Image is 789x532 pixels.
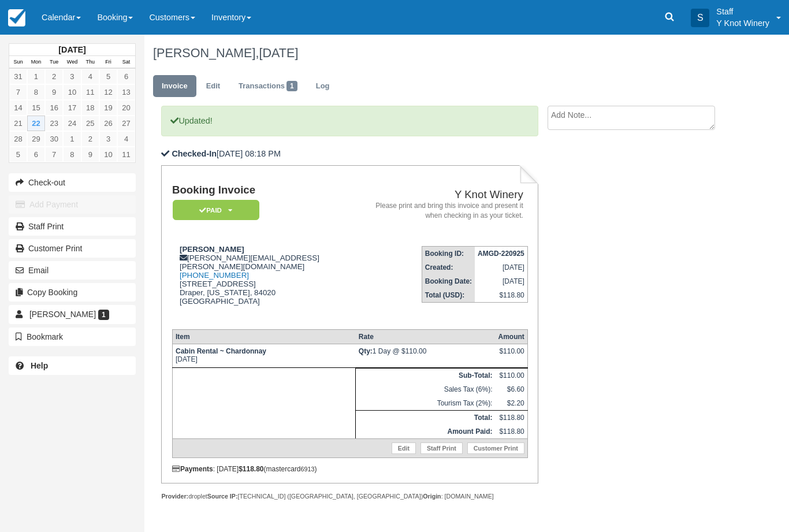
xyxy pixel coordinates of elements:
td: $2.20 [495,396,527,411]
a: 26 [99,116,117,131]
a: 30 [45,131,63,147]
th: Rate [356,329,496,344]
a: 3 [99,131,117,147]
div: [PERSON_NAME][EMAIL_ADDRESS][PERSON_NAME][DOMAIN_NAME] [STREET_ADDRESS] Draper, [US_STATE], 84020... [172,245,356,320]
a: 23 [45,116,63,131]
a: 20 [117,100,135,116]
img: checkfront-main-nav-mini-logo.png [8,9,25,27]
div: S [691,9,709,27]
th: Sun [9,56,27,69]
strong: $118.80 [239,465,263,473]
th: Sat [117,56,135,69]
th: Tue [45,56,63,69]
b: Help [31,361,48,370]
strong: Source IP: [207,493,238,500]
strong: Origin [423,493,441,500]
a: 4 [81,69,99,84]
td: [DATE] [475,274,527,288]
span: [DATE] [259,46,298,60]
td: [DATE] [172,344,355,367]
button: Email [9,261,136,280]
a: 7 [45,147,63,162]
span: 1 [98,310,109,320]
div: $110.00 [498,347,524,364]
td: $118.80 [495,410,527,425]
a: 1 [27,69,45,84]
small: 6913 [301,466,315,473]
a: 11 [117,147,135,162]
p: [DATE] 08:18 PM [161,148,538,160]
a: Transactions1 [230,75,306,98]
a: 24 [63,116,81,131]
td: [DATE] [475,261,527,274]
th: Total: [356,410,496,425]
strong: Cabin Rental ~ Chardonnay [176,347,266,355]
td: $6.60 [495,382,527,396]
a: 29 [27,131,45,147]
a: 8 [63,147,81,162]
a: 15 [27,100,45,116]
td: $118.80 [475,288,527,303]
a: 9 [81,147,99,162]
th: Fri [99,56,117,69]
th: Total (USD): [422,288,475,303]
a: 10 [63,84,81,100]
a: 28 [9,131,27,147]
strong: [PERSON_NAME] [180,245,244,254]
em: Paid [173,200,259,220]
th: Booking Date: [422,274,475,288]
a: [PHONE_NUMBER] [180,271,249,280]
h2: Y Knot Winery [360,189,523,201]
button: Check-out [9,173,136,192]
button: Add Payment [9,195,136,214]
strong: Qty [359,347,373,355]
address: Please print and bring this invoice and present it when checking in as your ticket. [360,201,523,221]
th: Wed [63,56,81,69]
a: Edit [198,75,229,98]
a: 1 [63,131,81,147]
th: Thu [81,56,99,69]
a: 2 [45,69,63,84]
td: Tourism Tax (2%): [356,396,496,411]
a: Staff Print [420,442,463,454]
h1: Booking Invoice [172,184,356,196]
a: Invoice [153,75,196,98]
a: 10 [99,147,117,162]
strong: Provider: [161,493,188,500]
h1: [PERSON_NAME], [153,46,728,60]
a: 14 [9,100,27,116]
td: 1 Day @ $110.00 [356,344,496,367]
th: Booking ID: [422,247,475,261]
th: Amount Paid: [356,425,496,439]
th: Amount [495,329,527,344]
span: 1 [286,81,297,91]
div: droplet [TECHNICAL_ID] ([GEOGRAPHIC_DATA], [GEOGRAPHIC_DATA]) : [DOMAIN_NAME] [161,492,538,501]
a: Log [307,75,338,98]
a: 18 [81,100,99,116]
a: 7 [9,84,27,100]
a: 8 [27,84,45,100]
a: Edit [392,442,416,454]
a: Help [9,356,136,375]
a: Customer Print [9,239,136,258]
div: : [DATE] (mastercard ) [172,465,528,473]
a: 11 [81,84,99,100]
strong: [DATE] [58,45,85,54]
th: Created: [422,261,475,274]
a: 5 [9,147,27,162]
a: Paid [172,199,255,221]
td: $118.80 [495,425,527,439]
a: 17 [63,100,81,116]
a: [PERSON_NAME] 1 [9,305,136,323]
a: 13 [117,84,135,100]
a: 5 [99,69,117,84]
a: Staff Print [9,217,136,236]
span: [PERSON_NAME] [29,310,96,319]
a: Customer Print [467,442,524,454]
a: 16 [45,100,63,116]
td: $110.00 [495,368,527,382]
p: Updated! [161,106,538,136]
a: 31 [9,69,27,84]
a: 6 [27,147,45,162]
a: 21 [9,116,27,131]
